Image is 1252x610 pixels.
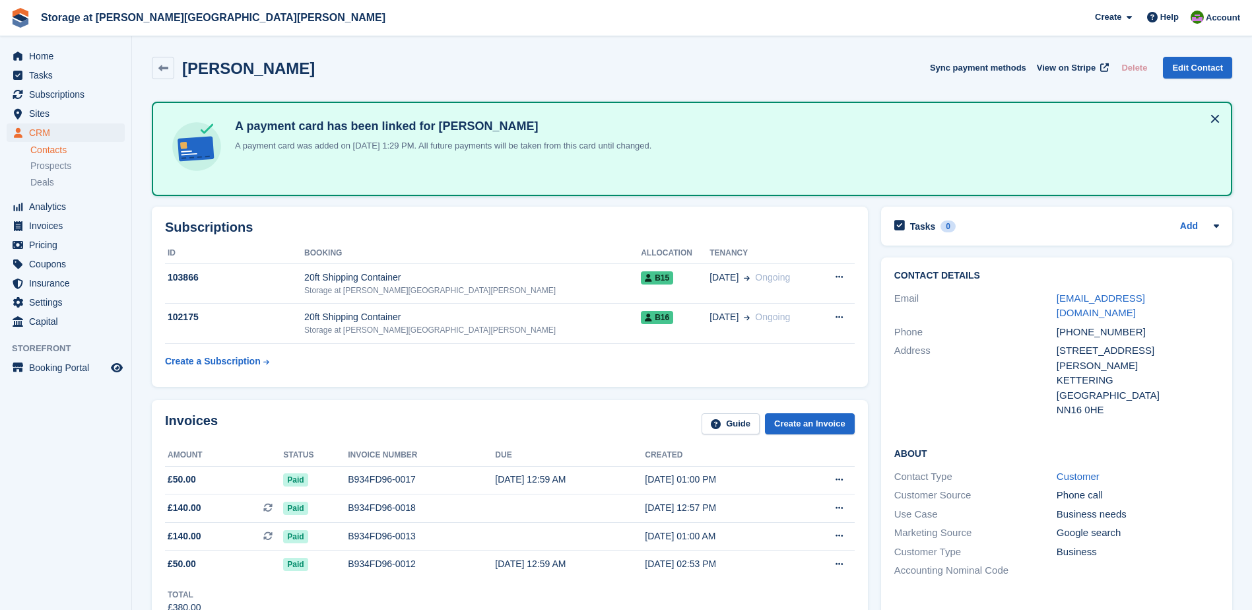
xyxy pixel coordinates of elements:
[165,220,855,235] h2: Subscriptions
[894,325,1057,340] div: Phone
[495,557,645,571] div: [DATE] 12:59 AM
[1057,471,1100,482] a: Customer
[304,285,641,296] div: Storage at [PERSON_NAME][GEOGRAPHIC_DATA][PERSON_NAME]
[894,525,1057,541] div: Marketing Source
[1180,219,1198,234] a: Add
[348,501,495,515] div: B934FD96-0018
[30,144,125,156] a: Contacts
[1163,57,1232,79] a: Edit Contact
[7,123,125,142] a: menu
[283,502,308,515] span: Paid
[1191,11,1204,24] img: Mark Spendlove
[304,271,641,285] div: 20ft Shipping Container
[165,355,261,368] div: Create a Subscription
[165,349,269,374] a: Create a Subscription
[910,220,936,232] h2: Tasks
[29,293,108,312] span: Settings
[168,589,201,601] div: Total
[1057,325,1219,340] div: [PHONE_NUMBER]
[11,8,30,28] img: stora-icon-8386f47178a22dfd0bd8f6a31ec36ba5ce8667c1dd55bd0f319d3a0aa187defe.svg
[7,217,125,235] a: menu
[7,274,125,292] a: menu
[168,557,196,571] span: £50.00
[645,473,796,487] div: [DATE] 01:00 PM
[304,243,641,264] th: Booking
[348,445,495,466] th: Invoice number
[109,360,125,376] a: Preview store
[168,473,196,487] span: £50.00
[348,557,495,571] div: B934FD96-0012
[168,529,201,543] span: £140.00
[894,469,1057,485] div: Contact Type
[29,236,108,254] span: Pricing
[1032,57,1111,79] a: View on Stripe
[894,545,1057,560] div: Customer Type
[930,57,1026,79] button: Sync payment methods
[7,47,125,65] a: menu
[304,324,641,336] div: Storage at [PERSON_NAME][GEOGRAPHIC_DATA][PERSON_NAME]
[29,217,108,235] span: Invoices
[1057,403,1219,418] div: NN16 0HE
[645,529,796,543] div: [DATE] 01:00 AM
[645,557,796,571] div: [DATE] 02:53 PM
[709,243,817,264] th: Tenancy
[894,507,1057,522] div: Use Case
[283,473,308,487] span: Paid
[165,310,304,324] div: 102175
[1057,373,1219,388] div: KETTERING
[1057,507,1219,522] div: Business needs
[283,558,308,571] span: Paid
[230,139,651,152] p: A payment card was added on [DATE] 1:29 PM. All future payments will be taken from this card unti...
[894,488,1057,503] div: Customer Source
[29,66,108,85] span: Tasks
[7,85,125,104] a: menu
[894,563,1057,578] div: Accounting Nominal Code
[29,197,108,216] span: Analytics
[940,220,956,232] div: 0
[304,310,641,324] div: 20ft Shipping Container
[29,274,108,292] span: Insurance
[30,160,71,172] span: Prospects
[7,358,125,377] a: menu
[894,446,1219,459] h2: About
[168,501,201,515] span: £140.00
[765,413,855,435] a: Create an Invoice
[165,271,304,285] div: 103866
[12,342,131,355] span: Storefront
[1095,11,1121,24] span: Create
[29,255,108,273] span: Coupons
[29,47,108,65] span: Home
[894,271,1219,281] h2: Contact Details
[30,176,54,189] span: Deals
[283,530,308,543] span: Paid
[1057,525,1219,541] div: Google search
[29,85,108,104] span: Subscriptions
[7,197,125,216] a: menu
[30,159,125,173] a: Prospects
[641,311,673,324] span: B16
[1057,488,1219,503] div: Phone call
[641,243,709,264] th: Allocation
[894,291,1057,321] div: Email
[755,272,790,283] span: Ongoing
[165,445,283,466] th: Amount
[7,236,125,254] a: menu
[709,271,739,285] span: [DATE]
[1057,388,1219,403] div: [GEOGRAPHIC_DATA]
[755,312,790,322] span: Ongoing
[348,473,495,487] div: B934FD96-0017
[30,176,125,189] a: Deals
[1057,343,1219,373] div: [STREET_ADDRESS][PERSON_NAME]
[1037,61,1096,75] span: View on Stripe
[702,413,760,435] a: Guide
[230,119,651,134] h4: A payment card has been linked for [PERSON_NAME]
[1057,545,1219,560] div: Business
[894,343,1057,418] div: Address
[7,66,125,85] a: menu
[165,243,304,264] th: ID
[36,7,391,28] a: Storage at [PERSON_NAME][GEOGRAPHIC_DATA][PERSON_NAME]
[29,104,108,123] span: Sites
[645,445,796,466] th: Created
[7,104,125,123] a: menu
[495,473,645,487] div: [DATE] 12:59 AM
